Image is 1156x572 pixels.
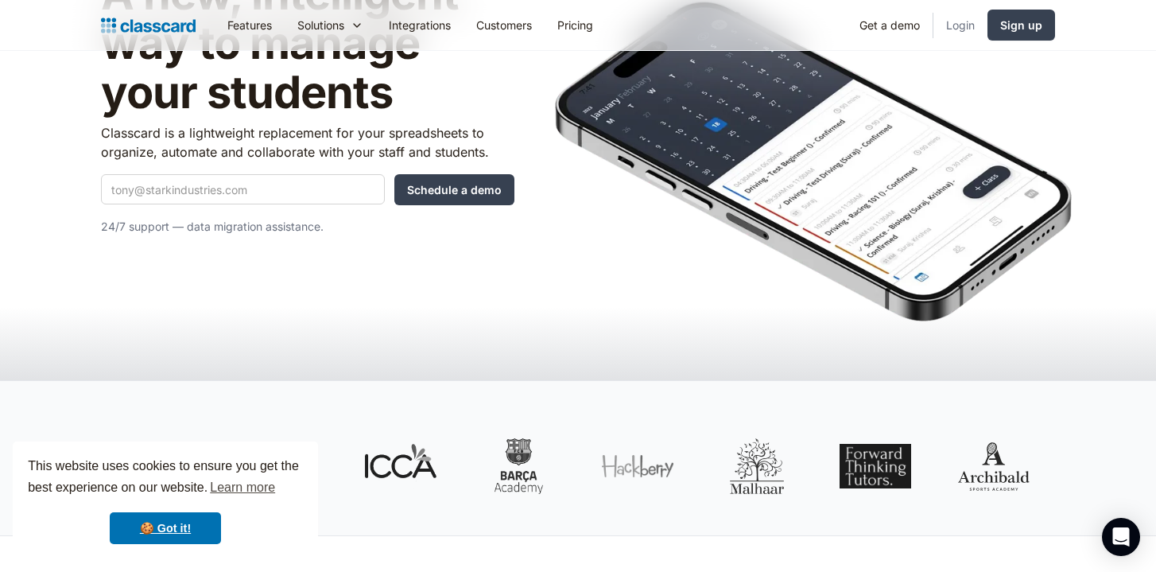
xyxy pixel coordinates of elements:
[464,7,545,43] a: Customers
[208,476,277,500] a: learn more about cookies
[215,7,285,43] a: Features
[109,439,332,477] p: class providers trust Classcard
[987,10,1055,41] a: Sign up
[545,7,606,43] a: Pricing
[1102,518,1140,556] div: Open Intercom Messenger
[101,14,196,37] a: Logo
[297,17,344,33] div: Solutions
[28,457,303,500] span: This website uses cookies to ensure you get the best experience on our website.
[847,7,933,43] a: Get a demo
[285,7,376,43] div: Solutions
[101,174,385,204] input: tony@starkindustries.com
[110,512,221,544] a: dismiss cookie message
[101,174,514,205] form: Quick Demo Form
[376,7,464,43] a: Integrations
[101,217,514,236] p: 24/7 support — data migration assistance.
[13,442,318,559] div: cookieconsent
[1000,17,1042,33] div: Sign up
[933,7,987,43] a: Login
[394,174,514,205] input: Schedule a demo
[101,123,514,161] p: Classcard is a lightweight replacement for your spreadsheets to organize, automate and collaborat...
